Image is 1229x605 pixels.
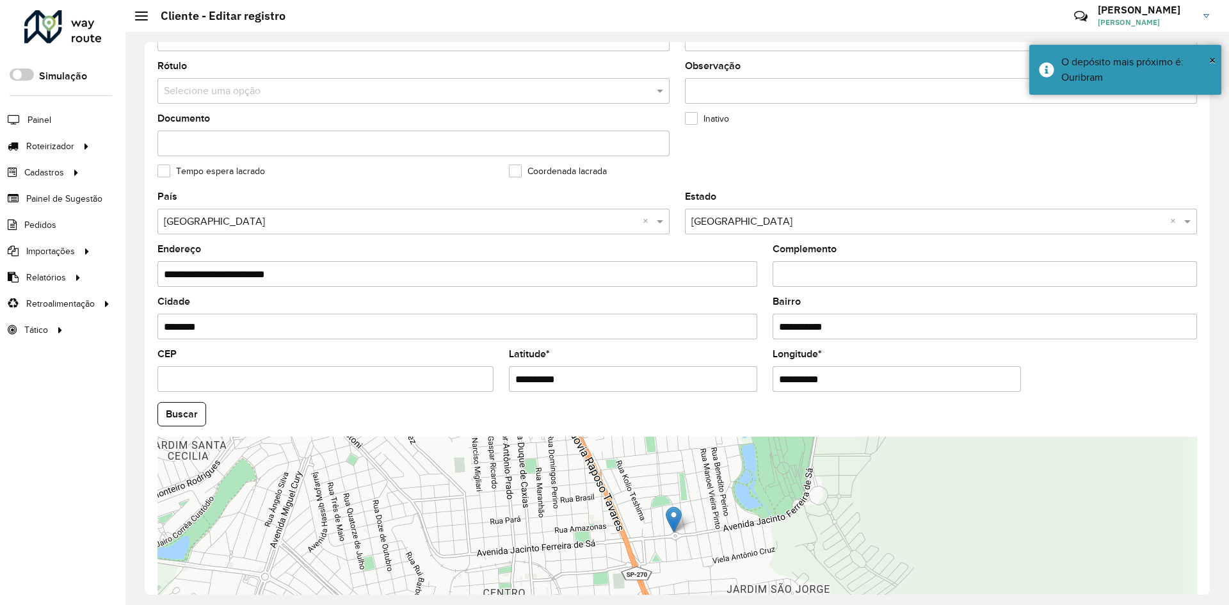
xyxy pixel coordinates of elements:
label: Longitude [773,346,822,362]
label: País [157,189,177,204]
label: CEP [157,346,177,362]
label: Cidade [157,294,190,309]
span: Importações [26,245,75,258]
h3: [PERSON_NAME] [1098,4,1194,16]
span: Painel de Sugestão [26,192,102,206]
label: Complemento [773,241,837,257]
span: Relatórios [26,271,66,284]
label: Tempo espera lacrado [157,165,265,178]
label: Bairro [773,294,801,309]
span: Pedidos [24,218,56,232]
a: Contato Rápido [1067,3,1095,30]
label: Observação [685,58,741,74]
span: Cadastros [24,166,64,179]
span: Roteirizador [26,140,74,153]
span: [PERSON_NAME] [1098,17,1194,28]
button: Buscar [157,402,206,426]
label: Inativo [685,112,729,125]
label: Endereço [157,241,201,257]
button: Close [1209,51,1216,70]
label: Latitude [509,346,550,362]
img: Marker [666,506,682,533]
span: Retroalimentação [26,297,95,311]
h2: Cliente - Editar registro [148,9,285,23]
span: Tático [24,323,48,337]
span: Painel [28,113,51,127]
span: × [1209,53,1216,67]
label: Coordenada lacrada [509,165,607,178]
span: Clear all [1170,214,1181,229]
span: Clear all [643,214,654,229]
label: Estado [685,189,716,204]
label: Rótulo [157,58,187,74]
label: Simulação [39,69,87,84]
label: Documento [157,111,210,126]
div: O depósito mais próximo é: Ouribram [1061,54,1212,85]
